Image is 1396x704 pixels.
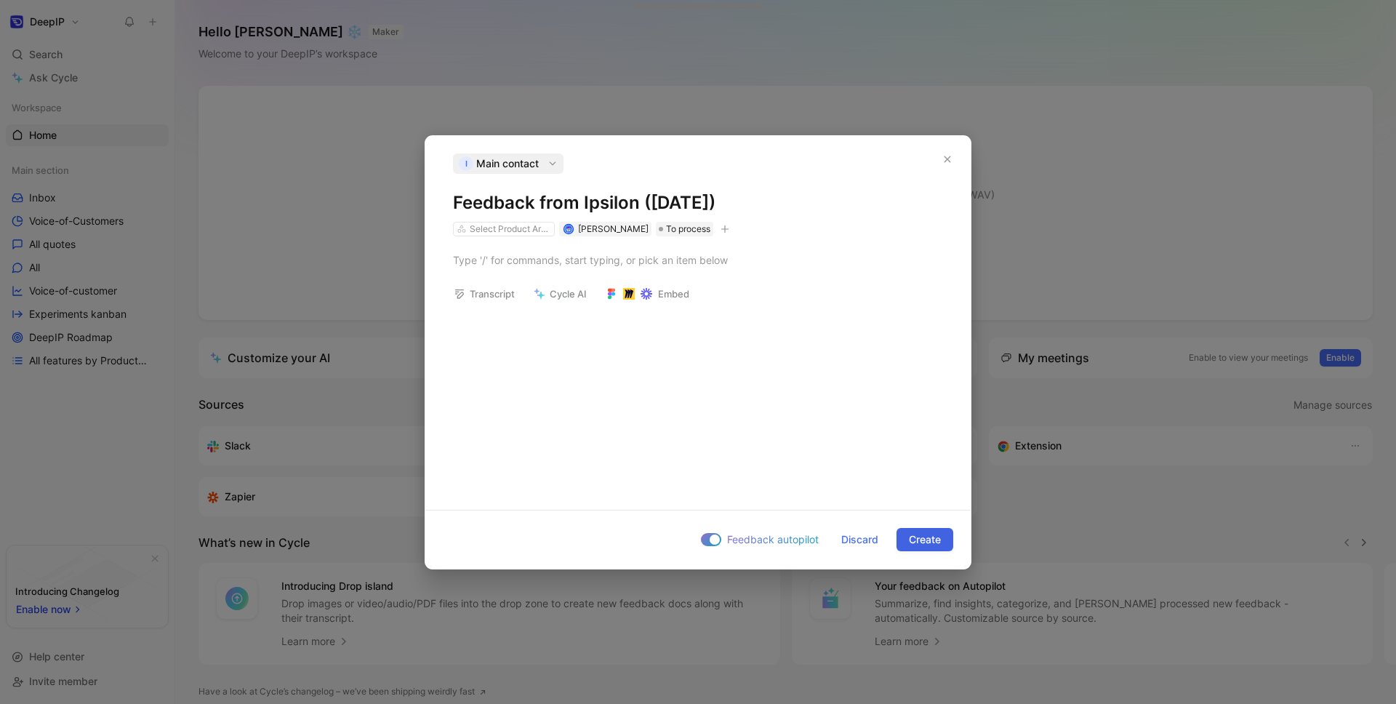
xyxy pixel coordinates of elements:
button: Transcript [447,284,521,304]
span: Create [909,531,941,548]
span: Main contact [476,155,539,172]
button: Create [896,528,953,551]
div: To process [656,222,713,236]
button: Feedback autopilot [697,530,823,549]
img: avatar [564,225,572,233]
span: Discard [841,531,878,548]
span: To process [666,222,710,236]
button: Embed [599,284,696,304]
h1: Feedback from Ipsilon ([DATE]) [453,191,943,215]
button: Discard [829,528,891,551]
span: Feedback autopilot [727,531,819,548]
span: [PERSON_NAME] [578,223,649,234]
button: IMain contact [453,153,563,174]
button: Cycle AI [527,284,593,304]
div: I [459,156,473,171]
div: Select Product Areas [470,222,551,236]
